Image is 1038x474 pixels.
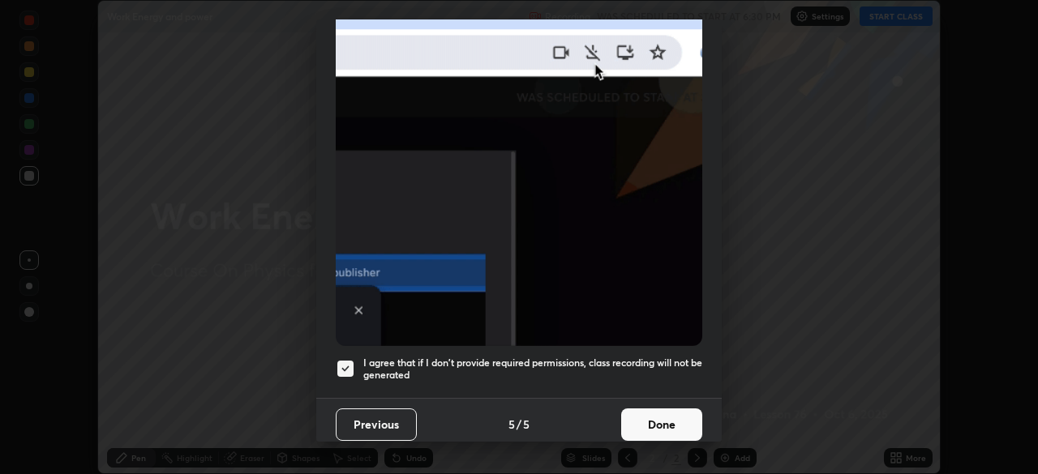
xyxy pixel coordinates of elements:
[336,408,417,441] button: Previous
[523,416,530,433] h4: 5
[363,357,702,382] h5: I agree that if I don't provide required permissions, class recording will not be generated
[508,416,515,433] h4: 5
[621,408,702,441] button: Done
[517,416,521,433] h4: /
